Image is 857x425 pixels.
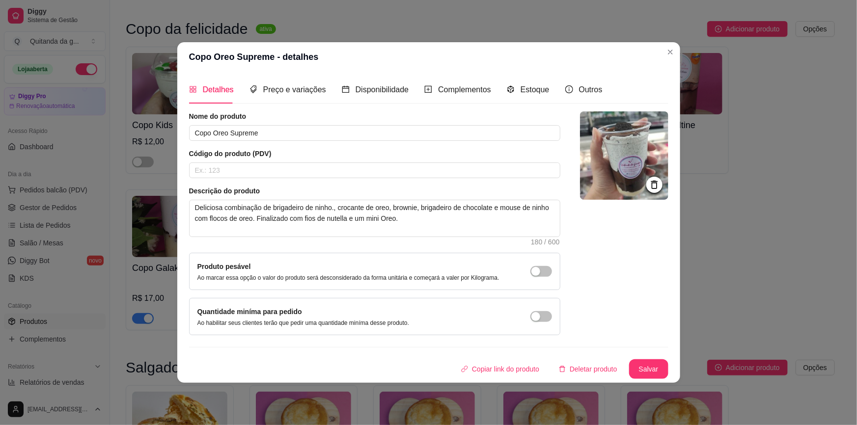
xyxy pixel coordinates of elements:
[559,366,566,372] span: delete
[356,85,409,94] span: Disponibilidade
[629,359,668,379] button: Salvar
[190,200,560,237] textarea: Deliciosa combinação de brigadeiro de ninho., crocante de oreo, brownie, brigadeiro de chocolate ...
[521,85,550,94] span: Estoque
[551,359,625,379] button: deleteDeletar produto
[438,85,491,94] span: Complementos
[565,85,573,93] span: info-circle
[579,85,603,94] span: Outros
[342,85,350,93] span: calendar
[203,85,234,94] span: Detalhes
[249,85,257,93] span: tags
[453,359,547,379] button: Copiar link do produto
[424,85,432,93] span: plus-square
[177,42,680,72] header: Copo Oreo Supreme - detalhes
[189,162,560,178] input: Ex.: 123
[507,85,515,93] span: code-sandbox
[197,319,410,327] p: Ao habilitar seus clientes terão que pedir uma quantidade miníma desse produto.
[580,111,668,200] img: logo da loja
[189,85,197,93] span: appstore
[197,263,251,270] label: Produto pesável
[189,111,560,121] article: Nome do produto
[189,125,560,141] input: Ex.: Hamburguer de costela
[197,308,302,316] label: Quantidade miníma para pedido
[189,186,560,196] article: Descrição do produto
[197,274,499,282] p: Ao marcar essa opção o valor do produto será desconsiderado da forma unitária e começará a valer ...
[263,85,326,94] span: Preço e variações
[189,149,560,159] article: Código do produto (PDV)
[663,44,678,60] button: Close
